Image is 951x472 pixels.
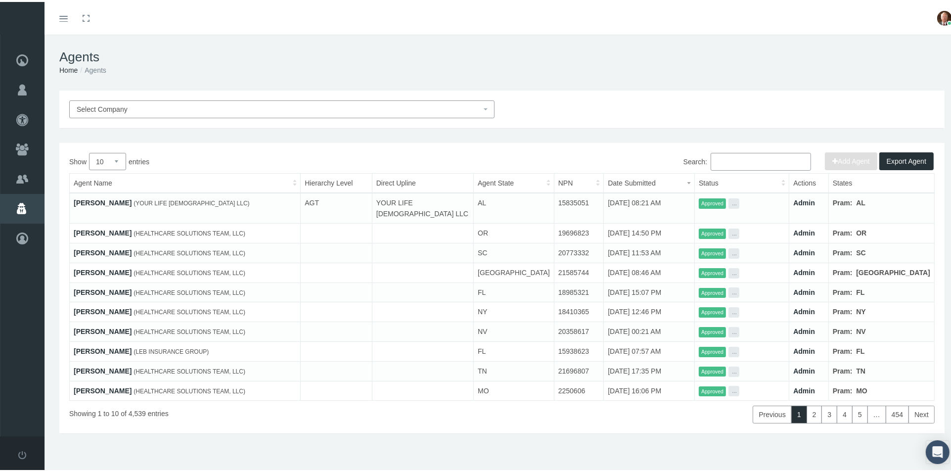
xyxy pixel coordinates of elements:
b: Pram: [833,247,853,255]
th: Agent Name: activate to sort column ascending [70,172,301,191]
input: Search: [711,151,811,169]
a: Admin [793,345,815,353]
a: [PERSON_NAME] [74,306,132,314]
button: ... [728,384,739,394]
b: Pram: [833,306,853,314]
td: [GEOGRAPHIC_DATA] [474,261,554,281]
label: Show entries [69,151,502,168]
th: NPN: activate to sort column ascending [554,172,604,191]
th: Agent State: activate to sort column ascending [474,172,554,191]
span: Select Company [77,103,128,111]
a: [PERSON_NAME] [74,286,132,294]
span: (HEALTHCARE SOLUTIONS TEAM, LLC) [134,366,245,373]
button: ... [728,365,739,375]
td: [DATE] 08:46 AM [604,261,695,281]
th: Status: activate to sort column ascending [695,172,789,191]
td: [DATE] 07:57 AM [604,340,695,360]
a: Next [908,404,935,422]
span: (HEALTHCARE SOLUTIONS TEAM, LLC) [134,386,245,393]
a: [PERSON_NAME] [74,227,132,235]
b: Pram: [833,267,853,275]
td: YOUR LIFE [DEMOGRAPHIC_DATA] LLC [372,191,473,222]
select: Showentries [89,151,126,168]
b: Pram: [833,286,853,294]
b: FL [856,286,864,294]
td: FL [474,340,554,360]
div: Open Intercom Messenger [926,438,950,462]
b: TN [856,365,865,373]
span: (HEALTHCARE SOLUTIONS TEAM, LLC) [134,287,245,294]
a: 3 [821,404,837,422]
span: (HEALTHCARE SOLUTIONS TEAM, LLC) [134,248,245,255]
td: 18410365 [554,300,604,320]
span: Approved [699,365,726,375]
b: Pram: [833,326,853,333]
a: 2 [807,404,822,422]
b: MO [856,385,867,393]
a: Admin [793,326,815,333]
span: (LEB INSURANCE GROUP) [134,346,209,353]
td: [DATE] 11:53 AM [604,241,695,261]
th: Direct Upline [372,172,473,191]
td: 18985321 [554,281,604,300]
b: FL [856,345,864,353]
span: (HEALTHCARE SOLUTIONS TEAM, LLC) [134,268,245,275]
b: [GEOGRAPHIC_DATA] [856,267,930,275]
label: Search: [683,151,811,169]
b: SC [856,247,865,255]
button: ... [728,266,739,277]
a: 1 [791,404,807,422]
b: Pram: [833,197,853,205]
a: Admin [793,306,815,314]
a: [PERSON_NAME] [74,365,132,373]
button: Export Agent [879,150,934,168]
button: ... [728,305,739,316]
span: Approved [699,286,726,296]
a: [PERSON_NAME] [74,267,132,275]
td: 21585744 [554,261,604,281]
a: Home [59,64,78,72]
a: [PERSON_NAME] [74,197,132,205]
td: [DATE] 00:21 AM [604,320,695,340]
th: Actions [789,172,828,191]
td: [DATE] 16:06 PM [604,379,695,399]
td: [DATE] 08:21 AM [604,191,695,222]
a: [PERSON_NAME] [74,326,132,333]
a: 5 [852,404,868,422]
span: Approved [699,325,726,335]
td: MO [474,379,554,399]
a: Admin [793,385,815,393]
a: 4 [837,404,853,422]
a: [PERSON_NAME] [74,247,132,255]
li: Agents [78,63,106,74]
a: Admin [793,247,815,255]
td: AL [474,191,554,222]
td: [DATE] 15:07 PM [604,281,695,300]
th: Date Submitted: activate to sort column ascending [604,172,695,191]
span: Approved [699,227,726,237]
b: NV [856,326,865,333]
td: NY [474,300,554,320]
b: NY [856,306,865,314]
b: AL [856,197,865,205]
span: (YOUR LIFE [DEMOGRAPHIC_DATA] LLC) [134,198,249,205]
button: ... [728,227,739,237]
button: Add Agent [825,150,877,168]
td: AGT [301,191,372,222]
button: ... [728,246,739,257]
td: 20773332 [554,241,604,261]
a: Admin [793,197,815,205]
span: Approved [699,266,726,277]
span: Approved [699,345,726,355]
td: [DATE] 17:35 PM [604,359,695,379]
a: Admin [793,267,815,275]
span: Approved [699,384,726,395]
span: (HEALTHCARE SOLUTIONS TEAM, LLC) [134,307,245,314]
button: ... [728,196,739,207]
span: (HEALTHCARE SOLUTIONS TEAM, LLC) [134,327,245,333]
h1: Agents [59,47,945,63]
b: Pram: [833,365,853,373]
b: Pram: [833,227,853,235]
button: ... [728,285,739,296]
td: 21696807 [554,359,604,379]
